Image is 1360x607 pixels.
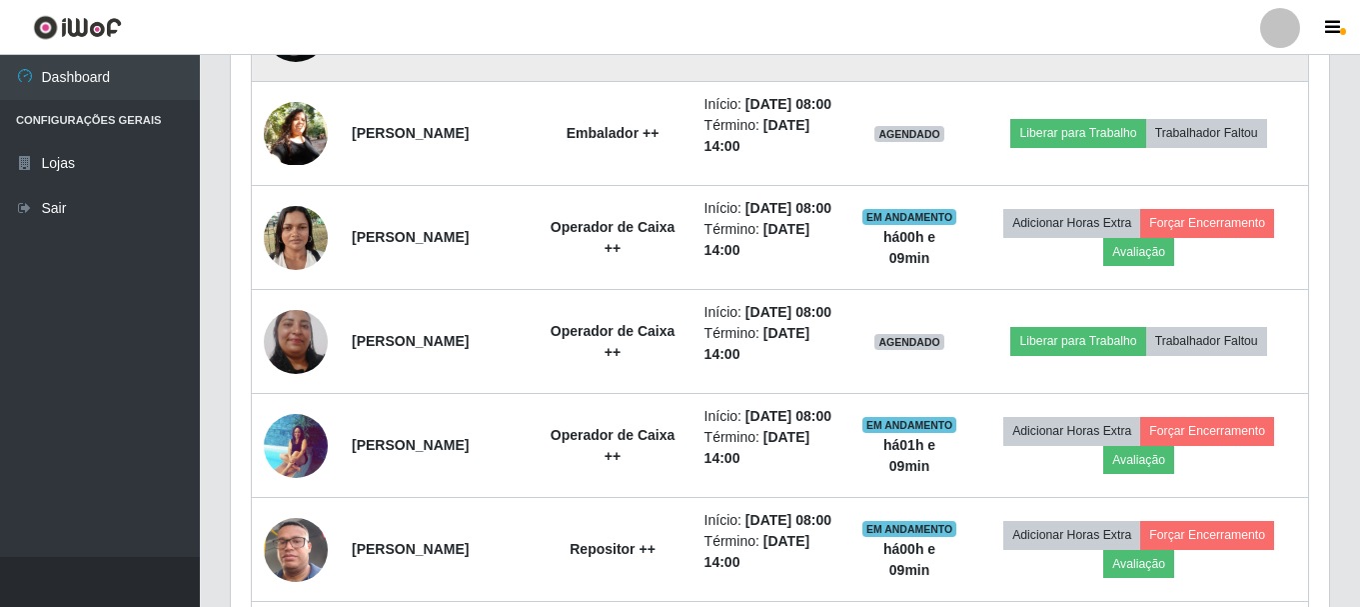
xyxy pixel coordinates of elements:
[745,408,831,424] time: [DATE] 08:00
[704,323,837,365] li: Término:
[1146,119,1267,147] button: Trabalhador Faltou
[883,229,935,266] strong: há 00 h e 09 min
[264,195,328,280] img: 1720809249319.jpeg
[1140,521,1274,549] button: Forçar Encerramento
[352,229,469,245] strong: [PERSON_NAME]
[704,94,837,115] li: Início:
[704,115,837,157] li: Término:
[874,334,944,350] span: AGENDADO
[1103,550,1174,578] button: Avaliação
[704,531,837,573] li: Término:
[352,333,469,349] strong: [PERSON_NAME]
[745,512,831,528] time: [DATE] 08:00
[745,96,831,112] time: [DATE] 08:00
[883,437,935,474] strong: há 01 h e 09 min
[551,219,676,256] strong: Operador de Caixa ++
[1003,521,1140,549] button: Adicionar Horas Extra
[567,125,660,141] strong: Embalador ++
[1140,209,1274,237] button: Forçar Encerramento
[352,437,469,453] strong: [PERSON_NAME]
[570,541,656,557] strong: Repositor ++
[551,427,676,464] strong: Operador de Caixa ++
[745,304,831,320] time: [DATE] 08:00
[704,302,837,323] li: Início:
[862,521,957,537] span: EM ANDAMENTO
[264,102,328,165] img: 1747789911751.jpeg
[862,209,957,225] span: EM ANDAMENTO
[1103,238,1174,266] button: Avaliação
[352,125,469,141] strong: [PERSON_NAME]
[862,417,957,433] span: EM ANDAMENTO
[1010,119,1145,147] button: Liberar para Trabalho
[1140,417,1274,445] button: Forçar Encerramento
[1146,327,1267,355] button: Trabalhador Faltou
[352,541,469,557] strong: [PERSON_NAME]
[264,493,328,607] img: 1740128327849.jpeg
[704,406,837,427] li: Início:
[704,219,837,261] li: Término:
[874,126,944,142] span: AGENDADO
[704,198,837,219] li: Início:
[745,200,831,216] time: [DATE] 08:00
[704,510,837,531] li: Início:
[33,15,122,40] img: CoreUI Logo
[1003,417,1140,445] button: Adicionar Horas Extra
[264,274,328,409] img: 1701346720849.jpeg
[1003,209,1140,237] button: Adicionar Horas Extra
[883,541,935,578] strong: há 00 h e 09 min
[1103,446,1174,474] button: Avaliação
[704,427,837,469] li: Término:
[551,323,676,360] strong: Operador de Caixa ++
[1010,327,1145,355] button: Liberar para Trabalho
[264,413,328,478] img: 1748991397943.jpeg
